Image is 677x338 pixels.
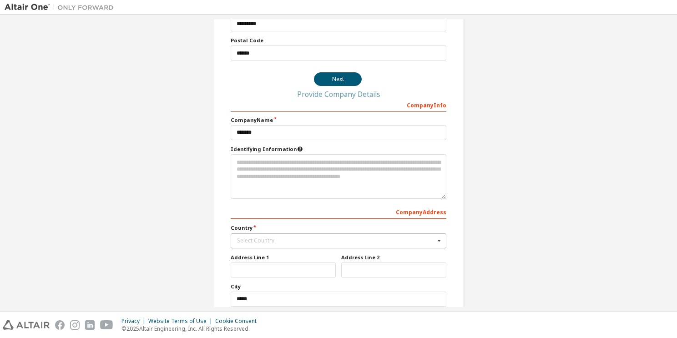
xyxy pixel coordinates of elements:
[55,320,65,330] img: facebook.svg
[121,325,262,333] p: © 2025 Altair Engineering, Inc. All Rights Reserved.
[70,320,80,330] img: instagram.svg
[237,238,435,243] div: Select Country
[100,320,113,330] img: youtube.svg
[231,254,336,261] label: Address Line 1
[231,224,446,232] label: Country
[231,37,446,44] label: Postal Code
[314,72,362,86] button: Next
[231,97,446,112] div: Company Info
[148,318,215,325] div: Website Terms of Use
[121,318,148,325] div: Privacy
[215,318,262,325] div: Cookie Consent
[231,283,446,290] label: City
[231,146,446,153] label: Please provide any information that will help our support team identify your company. Email and n...
[231,91,446,97] div: Provide Company Details
[3,320,50,330] img: altair_logo.svg
[85,320,95,330] img: linkedin.svg
[231,116,446,124] label: Company Name
[5,3,118,12] img: Altair One
[341,254,446,261] label: Address Line 2
[231,204,446,219] div: Company Address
